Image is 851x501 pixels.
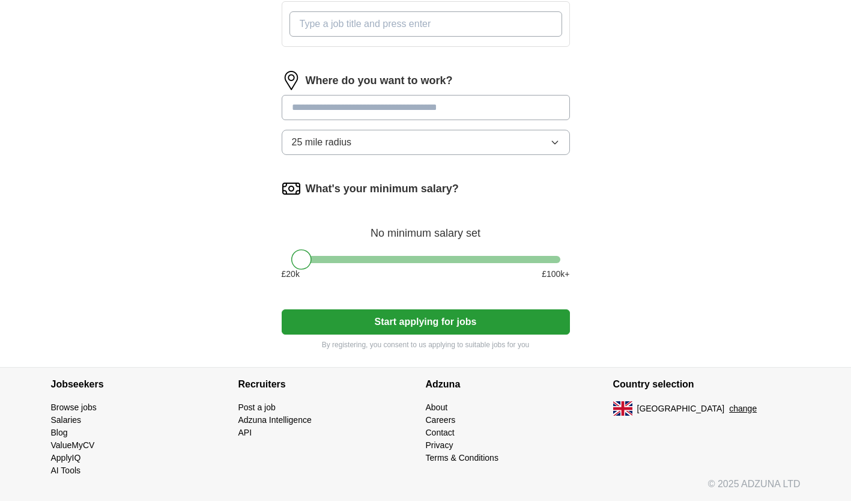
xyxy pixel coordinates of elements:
[238,428,252,437] a: API
[51,440,95,450] a: ValueMyCV
[282,339,570,350] p: By registering, you consent to us applying to suitable jobs for you
[426,415,456,425] a: Careers
[426,453,498,463] a: Terms & Conditions
[282,179,301,198] img: salary.png
[282,309,570,335] button: Start applying for jobs
[426,402,448,412] a: About
[613,401,632,416] img: UK flag
[51,428,68,437] a: Blog
[282,71,301,90] img: location.png
[542,268,569,281] span: £ 100 k+
[51,466,81,475] a: AI Tools
[426,440,453,450] a: Privacy
[289,11,562,37] input: Type a job title and press enter
[306,181,459,197] label: What's your minimum salary?
[426,428,455,437] a: Contact
[637,402,725,415] span: [GEOGRAPHIC_DATA]
[282,213,570,241] div: No minimum salary set
[613,368,801,401] h4: Country selection
[41,477,810,501] div: © 2025 ADZUNA LTD
[238,415,312,425] a: Adzuna Intelligence
[51,453,81,463] a: ApplyIQ
[51,402,97,412] a: Browse jobs
[282,268,300,281] span: £ 20 k
[292,135,352,150] span: 25 mile radius
[282,130,570,155] button: 25 mile radius
[51,415,82,425] a: Salaries
[729,402,757,415] button: change
[306,73,453,89] label: Where do you want to work?
[238,402,276,412] a: Post a job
